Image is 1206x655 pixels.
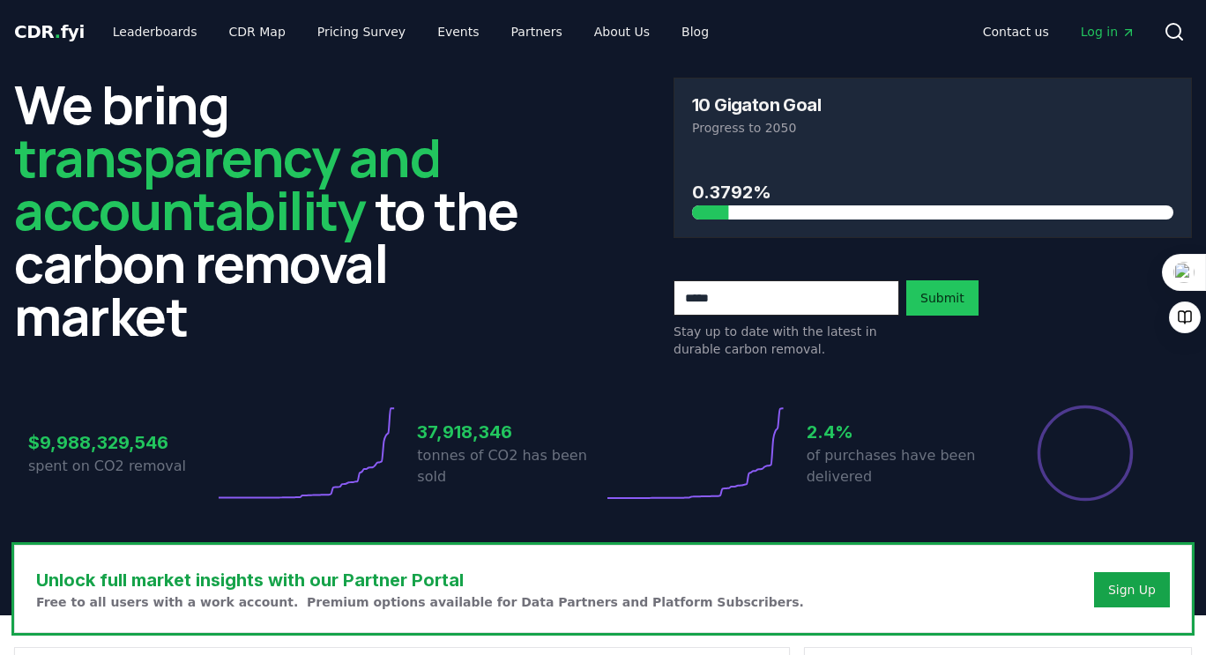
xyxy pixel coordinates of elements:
a: CDR Map [215,16,300,48]
p: Free to all users with a work account. Premium options available for Data Partners and Platform S... [36,593,804,611]
span: CDR fyi [14,21,85,42]
nav: Main [969,16,1150,48]
p: Stay up to date with the latest in durable carbon removal. [674,323,899,358]
nav: Main [99,16,723,48]
p: spent on CO2 removal [28,456,214,477]
h2: We bring to the carbon removal market [14,78,532,342]
p: of purchases have been delivered [807,445,993,488]
h3: Unlock full market insights with our Partner Portal [36,567,804,593]
a: Pricing Survey [303,16,420,48]
button: Sign Up [1094,572,1170,607]
a: About Us [580,16,664,48]
h3: 0.3792% [692,179,1173,205]
h3: $9,988,329,546 [28,429,214,456]
a: Blog [667,16,723,48]
span: transparency and accountability [14,121,440,246]
a: Partners [497,16,577,48]
a: CDR.fyi [14,19,85,44]
p: tonnes of CO2 has been sold [417,445,603,488]
a: Leaderboards [99,16,212,48]
a: Sign Up [1108,581,1156,599]
button: Submit [906,280,979,316]
h3: 2.4% [807,419,993,445]
h3: 10 Gigaton Goal [692,96,821,114]
a: Log in [1067,16,1150,48]
span: . [55,21,61,42]
h3: 37,918,346 [417,419,603,445]
a: Contact us [969,16,1063,48]
div: Percentage of sales delivered [1036,404,1135,502]
span: Log in [1081,23,1135,41]
p: Progress to 2050 [692,119,1173,137]
a: Events [423,16,493,48]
